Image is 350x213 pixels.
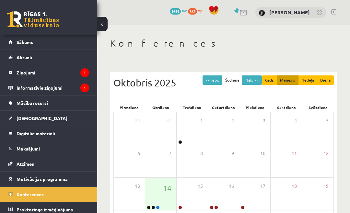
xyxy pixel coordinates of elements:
span: Mācību resursi [17,100,48,106]
span: mP [182,8,187,13]
span: 1 [200,117,203,124]
div: Sestdiena [271,103,302,112]
span: 362 [188,8,197,15]
span: 19 [323,183,329,190]
div: Piekdiena [239,103,271,112]
a: Konferences [8,187,89,202]
img: Katrīna Radvila [259,10,265,16]
span: 18 [292,183,297,190]
span: 15 [198,183,203,190]
span: 7 [169,150,171,157]
span: [DEMOGRAPHIC_DATA] [17,115,67,121]
span: 10 [260,150,265,157]
span: Sākums [17,39,33,45]
div: Oktobris 2025 [113,75,334,90]
div: Trešdiena [176,103,208,112]
i: 1 [80,68,89,77]
span: 8 [200,150,203,157]
div: Pirmdiena [113,103,145,112]
a: Informatīvie ziņojumi1 [8,80,89,95]
span: 17 [260,183,265,190]
span: Konferences [17,191,44,197]
a: Ziņojumi1 [8,65,89,80]
div: Ceturtdiena [208,103,239,112]
i: 1 [80,84,89,92]
span: Atzīmes [17,161,34,167]
a: 1655 mP [170,8,187,13]
span: 12 [323,150,329,157]
button: Mēnesis [277,75,298,85]
div: Otrdiena [145,103,176,112]
legend: Informatīvie ziņojumi [17,80,89,95]
div: Svētdiena [302,103,334,112]
span: 16 [229,183,234,190]
a: 362 xp [188,8,205,13]
span: 6 [137,150,140,157]
legend: Maksājumi [17,141,89,156]
button: Nāk. >> [242,75,262,85]
a: [PERSON_NAME] [269,9,310,16]
span: 3 [263,117,265,124]
button: Nedēļa [298,75,317,85]
span: xp [198,8,202,13]
a: Mācību resursi [8,95,89,110]
span: 2 [231,117,234,124]
h1: Konferences [110,38,337,49]
a: Aktuāli [8,50,89,65]
span: 1655 [170,8,181,15]
button: << Iepr. [203,75,222,85]
span: Motivācijas programma [17,176,68,182]
span: 14 [163,183,171,194]
a: Atzīmes [8,156,89,171]
a: [DEMOGRAPHIC_DATA] [8,111,89,126]
button: Diena [317,75,334,85]
a: Rīgas 1. Tālmācības vidusskola [7,11,59,28]
button: Šodiena [222,75,242,85]
span: 13 [135,183,140,190]
a: Sākums [8,35,89,50]
a: Digitālie materiāli [8,126,89,141]
span: 4 [294,117,297,124]
a: Motivācijas programma [8,172,89,186]
span: 5 [326,117,329,124]
a: Maksājumi [8,141,89,156]
span: Digitālie materiāli [17,130,55,136]
span: Proktoringa izmēģinājums [17,207,73,212]
button: Gads [262,75,277,85]
span: 9 [231,150,234,157]
span: Aktuāli [17,54,32,60]
legend: Ziņojumi [17,65,89,80]
span: 29 [135,117,140,124]
span: 11 [292,150,297,157]
span: 30 [166,117,171,124]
